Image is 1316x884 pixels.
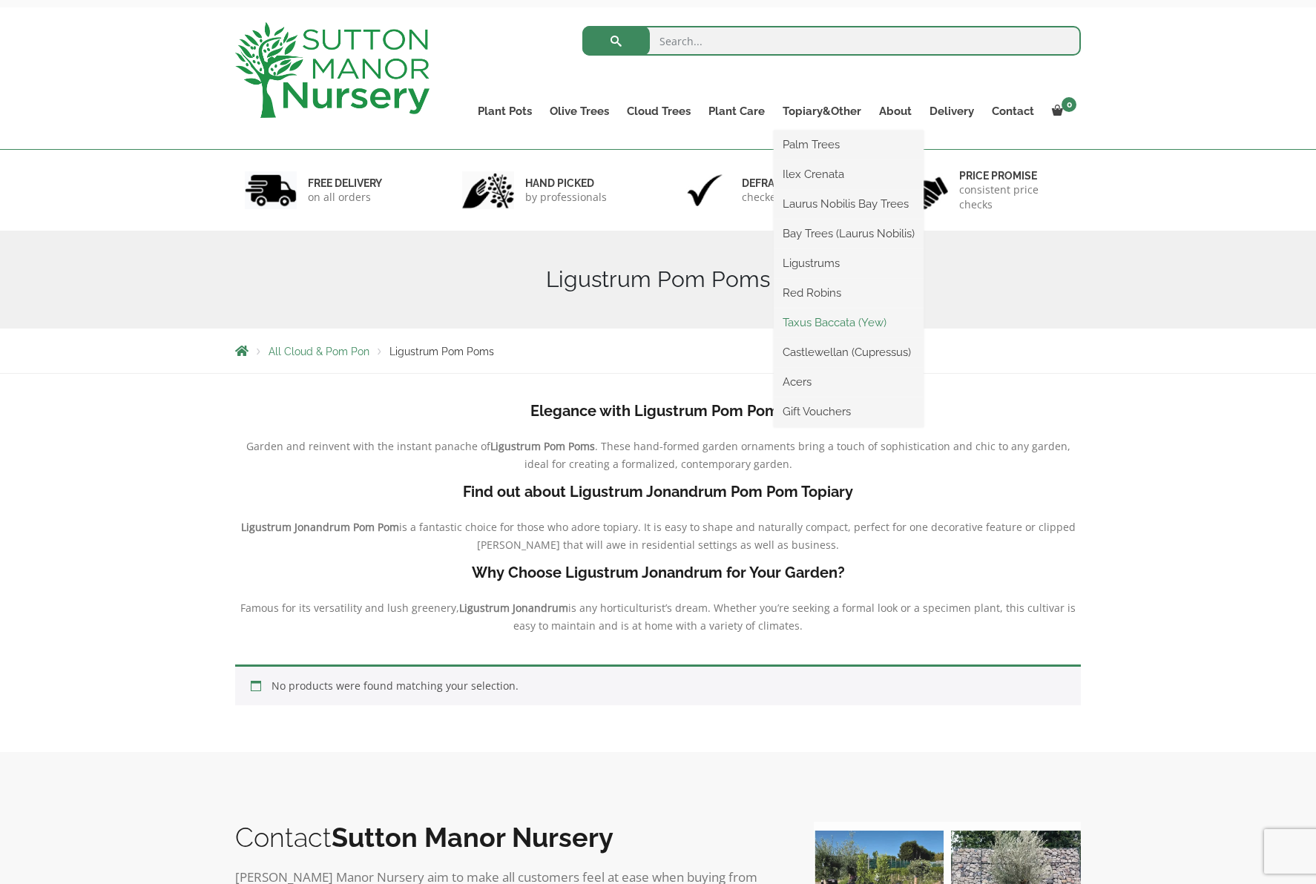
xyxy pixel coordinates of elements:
a: Taxus Baccata (Yew) [774,311,924,334]
a: Laurus Nobilis Bay Trees [774,193,924,215]
a: Plant Care [700,101,774,122]
a: Gift Vouchers [774,400,924,423]
a: Contact [983,101,1043,122]
a: Acers [774,371,924,393]
b: Sutton Manor Nursery [332,822,613,853]
span: Ligustrum Pom Poms [389,346,494,357]
b: Ligustrum Pom Poms [490,439,595,453]
nav: Breadcrumbs [235,345,1081,357]
span: Garden and reinvent with the instant panache of [246,439,490,453]
a: Cloud Trees [618,101,700,122]
h6: FREE DELIVERY [308,177,382,190]
p: on all orders [308,190,382,205]
a: About [870,101,921,122]
a: All Cloud & Pom Pon [269,346,369,357]
span: 0 [1062,97,1076,112]
h6: Defra approved [742,177,840,190]
b: Find out about Ligustrum Jonandrum Pom Pom Topiary [463,483,853,501]
a: Plant Pots [469,101,541,122]
a: Palm Trees [774,133,924,156]
p: checked & Licensed [742,190,840,205]
b: Ligustrum Jonandrum [459,601,568,615]
span: is a fantastic choice for those who adore topiary. It is easy to shape and naturally compact, per... [399,520,1076,552]
a: Ilex Crenata [774,163,924,185]
img: 1.jpg [245,171,297,209]
div: No products were found matching your selection. [235,664,1081,705]
span: is any horticulturist’s dream. Whether you’re seeking a formal look or a specimen plant, this cul... [513,601,1076,633]
img: logo [235,22,430,118]
p: by professionals [525,190,607,205]
h2: Contact [235,822,784,853]
h6: Price promise [959,169,1072,182]
a: Red Robins [774,282,924,304]
a: Ligustrums [774,252,924,274]
b: Elegance with Ligustrum Pom Poms [530,402,786,420]
a: Delivery [921,101,983,122]
input: Search... [582,26,1082,56]
a: Olive Trees [541,101,618,122]
p: consistent price checks [959,182,1072,212]
a: Castlewellan (Cupressus) [774,341,924,363]
a: Bay Trees (Laurus Nobilis) [774,222,924,245]
span: . These hand-formed garden ornaments bring a touch of sophistication and chic to any garden, idea... [524,439,1070,471]
b: Ligustrum Jonandrum Pom Pom [241,520,399,534]
h6: hand picked [525,177,607,190]
img: 3.jpg [679,171,731,209]
a: 0 [1043,101,1081,122]
h1: Ligustrum Pom Poms [235,266,1081,293]
b: Why Choose Ligustrum Jonandrum for Your Garden? [472,564,845,581]
a: Topiary&Other [774,101,870,122]
img: 2.jpg [462,171,514,209]
span: Famous for its versatility and lush greenery, [240,601,459,615]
